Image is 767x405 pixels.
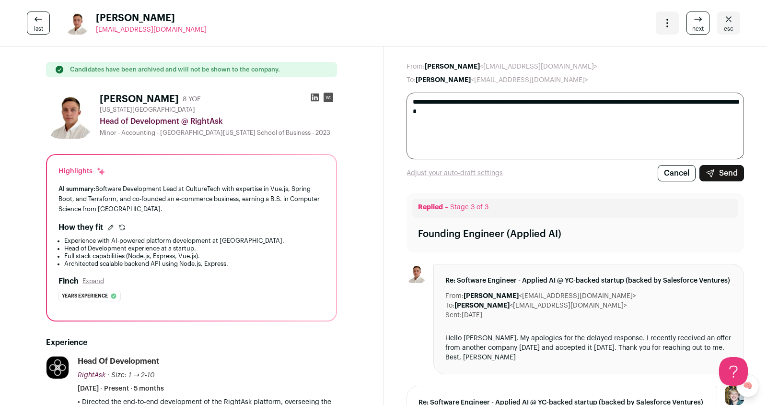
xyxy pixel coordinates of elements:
[445,291,464,301] dt: From:
[100,93,179,106] h1: [PERSON_NAME]
[445,204,448,211] span: –
[64,237,325,245] li: Experience with AI-powered platform development at [GEOGRAPHIC_DATA].
[407,264,426,283] img: 8fff127681fedb09ac3f03295892ee6995ea090d90d4f23750d5edca6d8ad3e3
[445,334,732,362] div: Hello [PERSON_NAME], My apologies for the delayed response. I recently received an offer from ano...
[445,301,454,310] dt: To:
[407,168,503,178] a: Adjust your auto-draft settings
[64,260,325,268] li: Architected scalable backend API using Node.js, Express.
[407,62,425,71] dt: From:
[58,184,325,214] div: Software Development Lead at CultureTech with expertise in Vue.js, Spring Boot, and Terraform, an...
[464,291,636,301] dd: <[EMAIL_ADDRESS][DOMAIN_NAME]>
[58,275,79,287] h2: Finch
[183,95,201,104] div: 8 YOE
[46,93,92,139] img: 8fff127681fedb09ac3f03295892ee6995ea090d90d4f23750d5edca6d8ad3e3
[107,372,155,379] span: · Size: 1 → 2-10
[96,12,207,25] span: [PERSON_NAME]
[418,227,561,241] div: Founding Engineer (Applied AI)
[658,165,696,181] button: Cancel
[407,75,416,85] dt: To:
[736,374,759,397] a: 🧠
[78,356,159,367] div: Head of Development
[34,25,43,33] span: last
[62,291,108,301] span: Years experience
[64,245,325,252] li: Head of Development experience at a startup.
[78,372,105,379] span: RightAsk
[699,165,744,181] button: Send
[445,276,732,286] span: Re: Software Engineer - Applied AI @ YC-backed startup (backed by Salesforce Ventures)
[96,26,207,33] span: [EMAIL_ADDRESS][DOMAIN_NAME]
[64,252,325,260] li: Full stack capabilities (Node.js, Express, Vue.js).
[82,277,104,285] button: Expand
[70,66,280,73] p: Candidates have been archived and will not be shown to the company.
[46,357,69,379] img: b662c2f286dafb05cec7096f8d1c46e2067e1c46b901ed2682e2b0f139c1c582.jpg
[100,129,337,137] div: Minor - Accounting - [GEOGRAPHIC_DATA][US_STATE] School of Business - 2023
[416,77,471,83] b: [PERSON_NAME]
[719,357,748,386] iframe: Help Scout Beacon - Open
[686,12,709,35] a: next
[100,116,337,127] div: Head of Development @ RightAsk
[58,222,103,233] h2: How they fit
[462,310,482,320] dd: [DATE]
[454,301,627,310] dd: <[EMAIL_ADDRESS][DOMAIN_NAME]>
[454,302,510,309] b: [PERSON_NAME]
[100,106,195,114] span: [US_STATE][GEOGRAPHIC_DATA]
[58,186,95,192] span: AI summary:
[464,293,519,299] b: [PERSON_NAME]
[724,25,733,33] span: esc
[425,62,597,71] dd: <[EMAIL_ADDRESS][DOMAIN_NAME]>
[725,386,744,405] img: 6494470-medium_jpg
[445,310,462,320] dt: Sent:
[717,12,740,35] a: Close
[418,204,443,211] span: Replied
[65,12,88,35] img: 8fff127681fedb09ac3f03295892ee6995ea090d90d4f23750d5edca6d8ad3e3
[425,63,480,70] b: [PERSON_NAME]
[27,12,50,35] a: last
[96,25,207,35] a: [EMAIL_ADDRESS][DOMAIN_NAME]
[416,75,588,85] dd: <[EMAIL_ADDRESS][DOMAIN_NAME]>
[78,384,164,393] span: [DATE] - Present · 5 months
[656,12,679,35] button: Open dropdown
[692,25,704,33] span: next
[46,337,337,348] h2: Experience
[450,204,488,211] span: Stage 3 of 3
[58,167,106,176] div: Highlights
